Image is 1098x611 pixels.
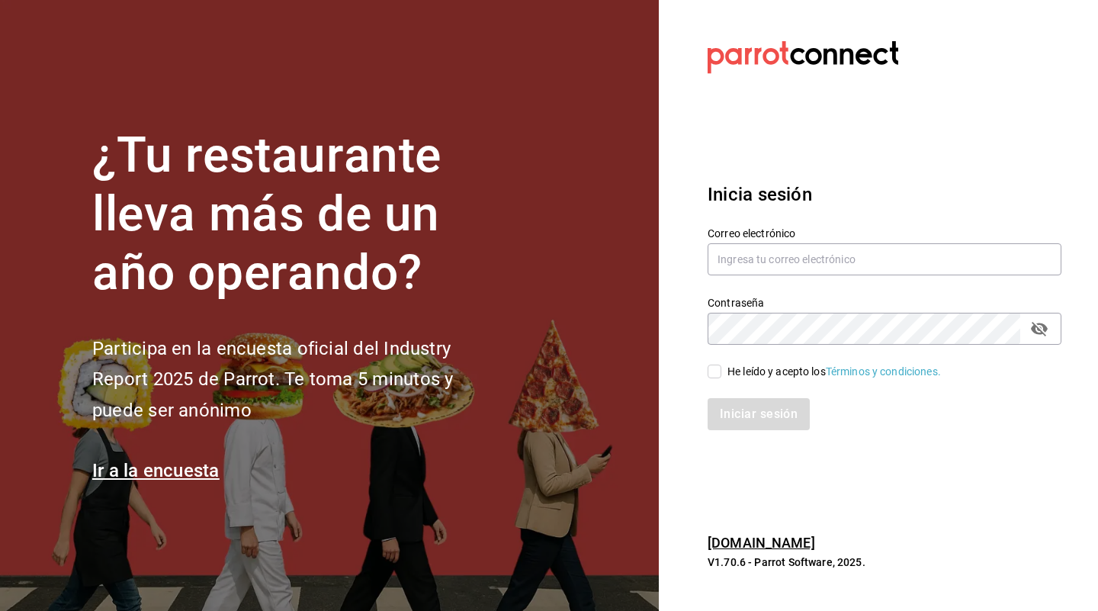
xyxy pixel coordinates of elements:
[92,127,504,302] h1: ¿Tu restaurante lleva más de un año operando?
[92,460,220,481] a: Ir a la encuesta
[708,181,1061,208] h3: Inicia sesión
[708,228,1061,239] label: Correo electrónico
[708,243,1061,275] input: Ingresa tu correo electrónico
[727,364,941,380] div: He leído y acepto los
[826,365,941,378] a: Términos y condiciones.
[708,297,1061,308] label: Contraseña
[92,333,504,426] h2: Participa en la encuesta oficial del Industry Report 2025 de Parrot. Te toma 5 minutos y puede se...
[1026,316,1052,342] button: passwordField
[708,555,1061,570] p: V1.70.6 - Parrot Software, 2025.
[708,535,815,551] a: [DOMAIN_NAME]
